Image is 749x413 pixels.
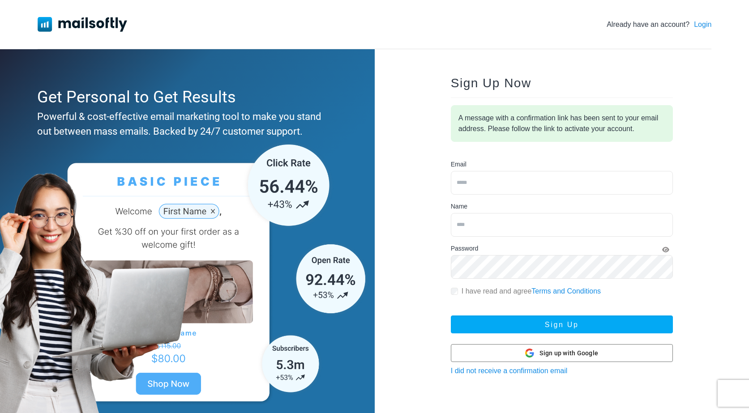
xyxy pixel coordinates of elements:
[451,202,467,211] label: Name
[37,85,333,109] div: Get Personal to Get Results
[531,287,601,295] a: Terms and Conditions
[451,315,673,333] button: Sign Up
[451,76,531,90] span: Sign Up Now
[451,244,478,253] label: Password
[37,109,333,139] div: Powerful & cost-effective email marketing tool to make you stand out between mass emails. Backed ...
[38,17,127,31] img: Mailsoftly
[662,247,669,253] i: Show Password
[607,19,711,30] div: Already have an account?
[462,286,601,297] label: I have read and agree
[451,344,673,362] button: Sign up with Google
[451,367,568,375] a: I did not receive a confirmation email
[451,160,467,169] label: Email
[451,105,673,142] div: A message with a confirmation link has been sent to your email address. Please follow the link to...
[539,349,598,358] span: Sign up with Google
[694,19,711,30] a: Login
